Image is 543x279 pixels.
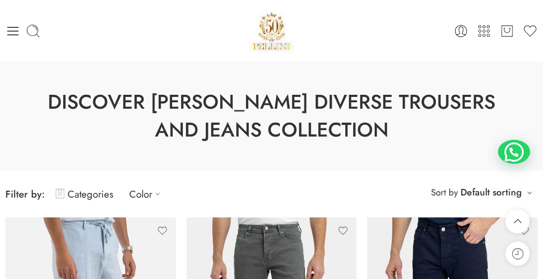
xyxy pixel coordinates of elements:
span: Filter by: [5,187,45,201]
span: Sort by [431,184,458,201]
a: Color [129,182,166,207]
a: Login / Register [453,24,468,39]
img: Pellini [249,8,295,54]
a: Wishlist [523,24,538,39]
h1: Discover [PERSON_NAME] Diverse Trousers and Jeans Collection [27,88,516,144]
a: Pellini - [249,8,295,54]
a: Default sorting [460,185,522,200]
a: Cart [500,24,515,39]
a: Categories [56,182,113,207]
